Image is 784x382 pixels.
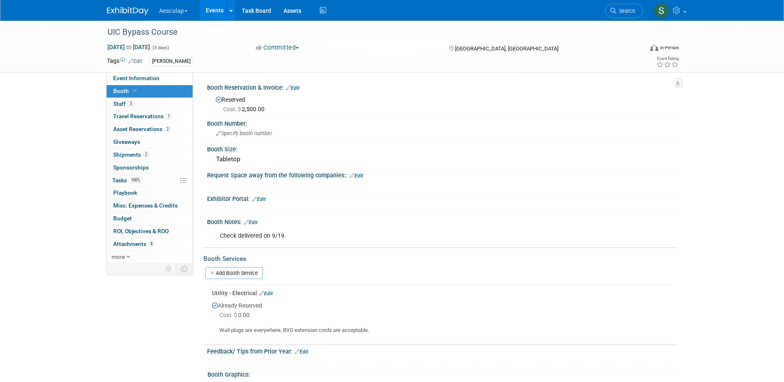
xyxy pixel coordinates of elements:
[107,72,193,85] a: Event Information
[594,43,679,55] div: Event Format
[207,368,674,379] div: Booth Graphics:
[295,349,308,355] a: Edit
[148,241,155,247] span: 8
[107,57,142,66] td: Tags
[660,45,679,51] div: In-Person
[213,93,671,113] div: Reserved
[207,117,677,128] div: Booth Number:
[107,7,148,15] img: ExhibitDay
[113,215,132,222] span: Budget
[113,138,140,145] span: Giveaways
[125,44,133,50] span: to
[207,81,677,92] div: Booth Reservation & Invoice:
[113,241,155,247] span: Attachments
[207,216,677,227] div: Booth Notes:
[113,88,138,94] span: Booth
[113,164,149,171] span: Sponsorships
[212,320,671,334] div: Wall plugs are everywhere, BYO extension cords are acceptable.
[107,162,193,174] a: Sponsorships
[107,149,193,161] a: Shipments2
[113,189,137,196] span: Playbook
[143,151,149,158] span: 2
[223,106,242,112] span: Cost: $
[216,130,272,136] span: Specify booth number
[107,238,193,251] a: Attachments8
[150,57,193,66] div: [PERSON_NAME]
[176,263,193,274] td: Toggle Event Tabs
[207,143,677,153] div: Booth Size:
[107,85,193,98] a: Booth
[207,193,677,203] div: Exhibitor Portal:
[107,174,193,187] a: Tasks100%
[605,4,643,18] a: Search
[107,136,193,148] a: Giveaways
[654,3,670,19] img: Sara Hurson
[213,153,671,166] div: Tabletop
[129,177,142,183] span: 100%
[105,25,631,40] div: UIC Bypass Course
[107,200,193,212] a: Misc. Expenses & Credits
[129,58,142,64] a: Edit
[107,123,193,136] a: Asset Reservations2
[207,345,677,356] div: Feedback/ Tips from Prior Year:
[214,228,586,244] div: Check delivered on 9/19.
[259,291,273,296] a: Edit
[162,263,176,274] td: Personalize Event Tab Strip
[164,126,171,132] span: 2
[113,202,178,209] span: Misc. Expenses & Credits
[107,212,193,225] a: Budget
[223,106,268,112] span: 2,500.00
[128,100,134,107] span: 3
[152,45,169,50] span: (3 days)
[107,251,193,263] a: more
[212,297,671,334] div: Already Reserved
[107,225,193,238] a: ROI, Objectives & ROO
[113,126,171,132] span: Asset Reservations
[616,8,635,14] span: Search
[286,85,300,91] a: Edit
[203,254,677,263] div: Booth Services
[107,110,193,123] a: Travel Reservations1
[244,220,257,225] a: Edit
[219,312,253,318] span: 0.00
[252,196,266,202] a: Edit
[205,267,263,279] a: Add Booth Service
[455,45,558,52] span: [GEOGRAPHIC_DATA], [GEOGRAPHIC_DATA]
[212,289,671,297] div: Utility - Electrical
[207,169,677,180] div: Request Space away from the following companies::
[350,173,363,179] a: Edit
[113,228,169,234] span: ROI, Objectives & ROO
[113,100,134,107] span: Staff
[650,44,658,51] img: Format-Inperson.png
[107,187,193,199] a: Playbook
[253,43,302,52] button: Committed
[113,151,149,158] span: Shipments
[166,113,172,119] span: 1
[107,43,150,51] span: [DATE] [DATE]
[113,75,160,81] span: Event Information
[656,57,679,61] div: Event Rating
[107,98,193,110] a: Staff3
[112,177,142,184] span: Tasks
[112,253,125,260] span: more
[133,88,137,93] i: Booth reservation complete
[113,113,172,119] span: Travel Reservations
[219,312,238,318] span: Cost: $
